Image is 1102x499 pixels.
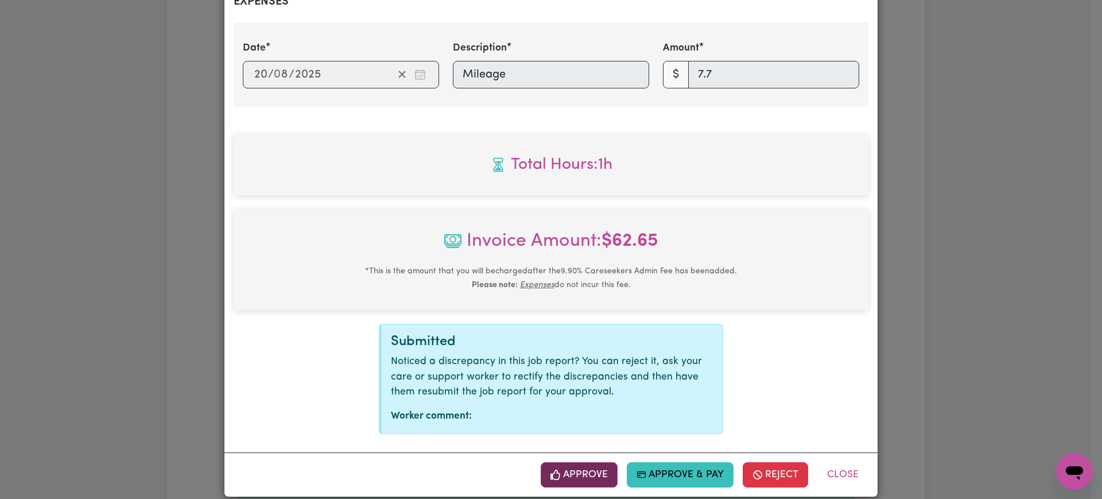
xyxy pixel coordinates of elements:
span: / [268,68,274,81]
iframe: Button to launch messaging window [1056,453,1093,490]
button: Approve [541,462,618,488]
input: -- [274,66,289,83]
button: Enter the date of expense [411,66,429,83]
span: Total hours worked: 1 hour [243,153,859,177]
small: This is the amount that you will be charged after the 9.90 % Careseekers Admin Fee has been added... [365,267,737,289]
p: Noticed a discrepancy in this job report? You can reject it, ask your care or support worker to r... [391,354,713,400]
span: / [289,68,294,81]
span: 0 [274,69,281,80]
b: Please note: [472,281,518,289]
label: Amount [663,41,699,56]
u: Expenses [520,281,554,289]
input: -- [254,66,268,83]
label: Description [453,41,507,56]
input: Mileage [453,61,649,88]
span: Submitted [391,335,456,349]
span: Invoice Amount: [243,227,859,264]
button: Clear date [393,66,411,83]
span: $ [663,61,689,88]
button: Reject [743,462,808,488]
strong: Worker comment: [391,411,472,421]
b: $ 62.65 [602,232,658,250]
label: Date [243,41,266,56]
button: Approve & Pay [627,462,734,488]
input: ---- [294,66,321,83]
button: Close [817,462,868,488]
